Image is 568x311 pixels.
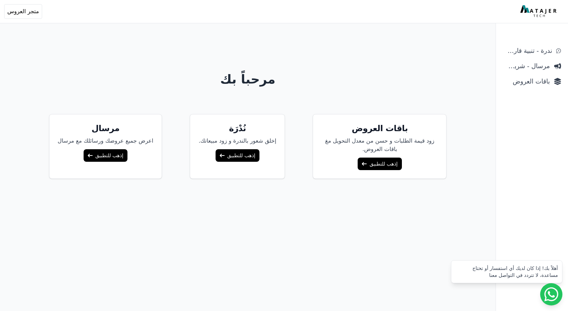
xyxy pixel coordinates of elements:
[7,7,39,16] span: متجر العروس
[58,123,154,134] h5: مرسال
[520,5,558,18] img: MatajerTech Logo
[503,61,550,71] span: مرسال - شريط دعاية
[58,137,154,145] p: اعرض جميع عروضك ورسائلك مع مرسال
[503,46,552,56] span: ندرة - تنبية قارب علي النفاذ
[358,158,402,170] a: إذهب للتطبيق
[199,137,276,145] p: إخلق شعور بالندرة و زود مبيعاتك.
[321,137,438,153] p: زود قيمة الطلبات و حسن من معدل التحويل مغ باقات العروض.
[321,123,438,134] h5: باقات العروض
[216,149,259,162] a: إذهب للتطبيق
[4,4,42,19] button: متجر العروس
[199,123,276,134] h5: نُدْرَة
[503,77,550,86] span: باقات العروض
[84,149,127,162] a: إذهب للتطبيق
[456,265,558,279] div: أهلاً بك! إذا كان لديك أي استفسار أو تحتاج مساعدة، لا تتردد في التواصل معنا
